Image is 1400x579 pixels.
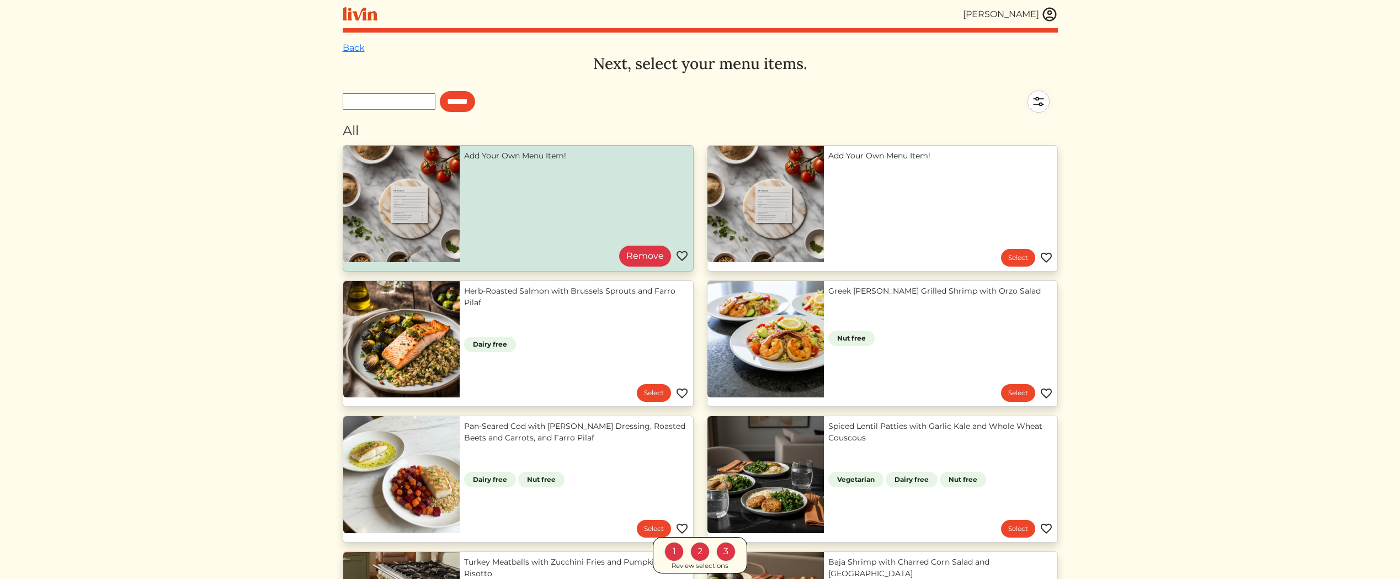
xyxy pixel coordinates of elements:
[672,561,728,571] div: Review selections
[343,7,377,21] img: livin-logo-a0d97d1a881af30f6274990eb6222085a2533c92bbd1e4f22c21b4f0d0e3210c.svg
[1041,6,1058,23] img: user_account-e6e16d2ec92f44fc35f99ef0dc9cddf60790bfa021a6ecb1c896eb5d2907b31c.svg
[637,520,671,538] a: Select
[1040,522,1053,535] img: Favorite menu item
[343,55,1058,73] h3: Next, select your menu items.
[464,421,689,444] a: Pan-Seared Cod with [PERSON_NAME] Dressing, Roasted Beets and Carrots, and Farro Pilaf
[716,541,736,561] div: 3
[963,8,1039,21] div: [PERSON_NAME]
[1001,520,1035,538] a: Select
[1040,251,1053,264] img: Favorite menu item
[343,43,365,53] a: Back
[1019,82,1058,121] img: filter-5a7d962c2457a2d01fc3f3b070ac7679cf81506dd4bc827d76cf1eb68fb85cd7.svg
[619,246,671,267] a: Remove
[653,536,747,573] a: 1 2 3 Review selections
[1001,249,1035,267] a: Select
[828,421,1053,444] a: Spiced Lentil Patties with Garlic Kale and Whole Wheat Couscous
[828,285,1053,297] a: Greek [PERSON_NAME] Grilled Shrimp with Orzo Salad
[464,285,689,309] a: Herb-Roasted Salmon with Brussels Sprouts and Farro Pilaf
[637,384,671,402] a: Select
[690,541,710,561] div: 2
[828,150,1053,162] a: Add Your Own Menu Item!
[1040,387,1053,400] img: Favorite menu item
[464,150,689,162] a: Add Your Own Menu Item!
[675,522,689,535] img: Favorite menu item
[1001,384,1035,402] a: Select
[343,121,1058,141] div: All
[675,249,689,263] img: Favorite menu item
[675,387,689,400] img: Favorite menu item
[664,541,684,561] div: 1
